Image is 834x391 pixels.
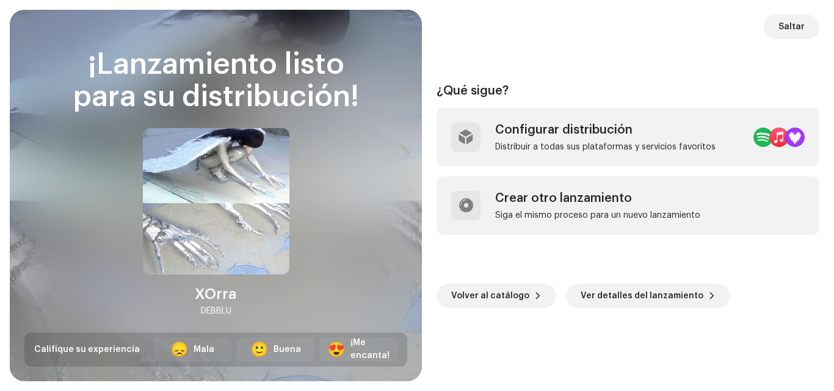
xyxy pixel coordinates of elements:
div: 😞 [170,342,189,357]
div: DEBBLU [201,304,231,318]
span: Ver detalles del lanzamiento [581,284,703,308]
div: 😍 [327,342,346,357]
div: Buena [274,343,301,356]
div: Crear otro lanzamiento [495,191,700,206]
div: 🙂 [250,342,269,357]
div: Configurar distribución [495,123,716,137]
div: XOrra [195,284,237,304]
button: Ver detalles del lanzamiento [566,284,730,308]
div: Distribuir a todas sus plataformas y servicios favoritos [495,142,716,152]
span: Volver al catálogo [451,284,529,308]
re-a-post-create-item: Crear otro lanzamiento [437,176,819,235]
div: Mala [194,343,214,356]
button: Saltar [764,15,819,39]
div: Siga el mismo proceso para un nuevo lanzamiento [495,210,700,220]
img: 6b60a83c-0a2e-4388-b8d6-221f4fb35edc [143,128,289,274]
re-a-post-create-item: Configurar distribución [437,108,819,167]
button: Volver al catálogo [437,284,556,308]
span: Califique su experiencia [34,345,140,354]
div: ¡Lanzamiento listo para su distribución! [24,49,407,113]
div: ¡Me encanta! [350,337,390,362]
div: ¿Qué sigue? [437,84,819,98]
span: Saltar [778,15,805,39]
